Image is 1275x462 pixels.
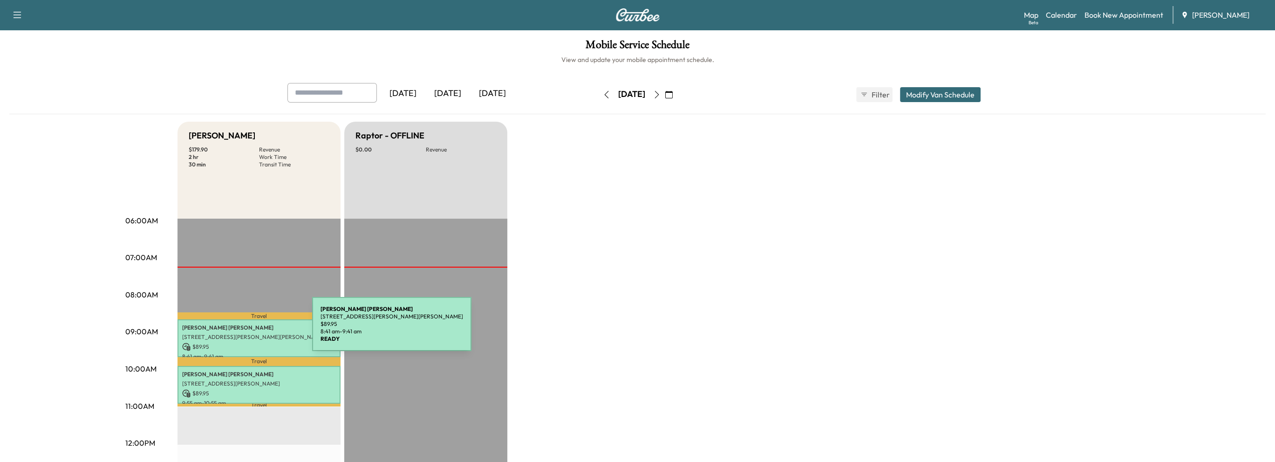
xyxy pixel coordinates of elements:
[259,146,329,153] p: Revenue
[125,363,157,374] p: 10:00AM
[320,335,340,342] b: READY
[182,353,336,360] p: 8:41 am - 9:41 am
[182,324,336,331] p: [PERSON_NAME] [PERSON_NAME]
[177,404,341,407] p: Travel
[259,153,329,161] p: Work Time
[1024,9,1038,21] a: MapBeta
[470,83,515,104] div: [DATE]
[189,161,259,168] p: 30 min
[182,380,336,387] p: [STREET_ADDRESS][PERSON_NAME]
[189,153,259,161] p: 2 hr
[355,129,424,142] h5: Raptor - OFFLINE
[189,129,255,142] h5: [PERSON_NAME]
[125,289,158,300] p: 08:00AM
[618,89,645,100] div: [DATE]
[1084,9,1163,21] a: Book New Appointment
[425,83,470,104] div: [DATE]
[182,343,336,351] p: $ 89.95
[872,89,888,100] span: Filter
[9,55,1266,64] h6: View and update your mobile appointment schedule.
[1192,9,1249,21] span: [PERSON_NAME]
[320,320,463,328] p: $ 89.95
[259,161,329,168] p: Transit Time
[182,371,336,378] p: [PERSON_NAME] [PERSON_NAME]
[189,146,259,153] p: $ 179.90
[426,146,496,153] p: Revenue
[125,437,155,448] p: 12:00PM
[320,313,463,320] p: [STREET_ADDRESS][PERSON_NAME][PERSON_NAME]
[125,400,154,412] p: 11:00AM
[182,400,336,407] p: 9:55 am - 10:55 am
[320,328,463,335] p: 8:41 am - 9:41 am
[355,146,426,153] p: $ 0.00
[320,305,413,312] b: [PERSON_NAME] [PERSON_NAME]
[615,8,660,21] img: Curbee Logo
[182,389,336,398] p: $ 89.95
[1029,19,1038,26] div: Beta
[856,87,893,102] button: Filter
[381,83,425,104] div: [DATE]
[182,333,336,341] p: [STREET_ADDRESS][PERSON_NAME][PERSON_NAME]
[125,215,158,226] p: 06:00AM
[177,357,341,366] p: Travel
[177,312,341,319] p: Travel
[1046,9,1077,21] a: Calendar
[125,326,158,337] p: 09:00AM
[9,39,1266,55] h1: Mobile Service Schedule
[900,87,981,102] button: Modify Van Schedule
[125,252,157,263] p: 07:00AM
